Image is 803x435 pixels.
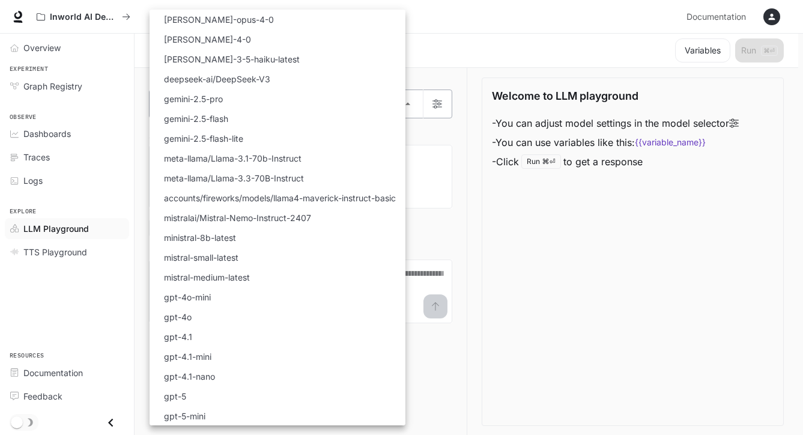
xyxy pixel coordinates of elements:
[164,390,186,403] p: gpt-5
[164,370,215,383] p: gpt-4.1-nano
[164,112,228,125] p: gemini-2.5-flash
[164,231,236,244] p: ministral-8b-latest
[164,152,302,165] p: meta-llama/Llama-3.1-70b-Instruct
[164,410,205,422] p: gpt-5-mini
[164,73,270,85] p: deepseek-ai/DeepSeek-V3
[164,311,192,323] p: gpt-4o
[164,251,238,264] p: mistral-small-latest
[164,350,211,363] p: gpt-4.1-mini
[164,192,396,204] p: accounts/fireworks/models/llama4-maverick-instruct-basic
[164,53,300,65] p: [PERSON_NAME]-3-5-haiku-latest
[164,33,251,46] p: [PERSON_NAME]-4-0
[164,13,274,26] p: [PERSON_NAME]-opus-4-0
[164,330,192,343] p: gpt-4.1
[164,291,211,303] p: gpt-4o-mini
[164,271,250,284] p: mistral-medium-latest
[164,172,304,184] p: meta-llama/Llama-3.3-70B-Instruct
[164,211,311,224] p: mistralai/Mistral-Nemo-Instruct-2407
[164,93,223,105] p: gemini-2.5-pro
[164,132,243,145] p: gemini-2.5-flash-lite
